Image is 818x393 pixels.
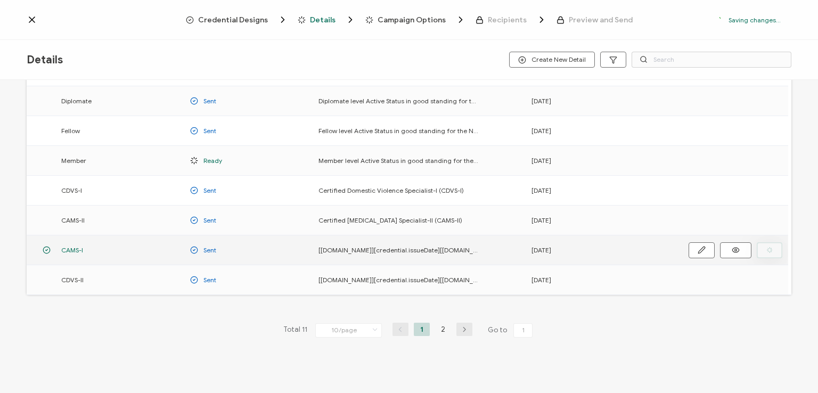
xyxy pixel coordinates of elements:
span: CDVS-II [61,274,84,286]
span: Recipients [476,14,547,25]
span: Sent [203,95,216,107]
span: Fellow [61,125,80,137]
span: Member level Active Status in good standing for the National [MEDICAL_DATA] Association (NAMA) [318,154,478,167]
span: Sent [203,125,216,137]
p: Saving changes... [729,16,781,24]
span: Preview and Send [557,16,633,24]
span: Details [298,14,356,25]
span: CAMS-II [61,214,85,226]
li: 1 [414,323,430,336]
span: [[DOMAIN_NAME]][credential.issueDate][[DOMAIN_NAME]] [318,274,478,286]
span: CAMS-I [61,244,83,256]
span: Diplomate [61,95,92,107]
span: Member [61,154,86,167]
span: Campaign Options [365,14,466,25]
span: Certified [MEDICAL_DATA] Specialist-II (CAMS-II) [318,214,462,226]
span: Total 11 [283,323,307,338]
span: Credential Designs [198,16,268,24]
div: [DATE] [526,214,655,226]
div: [DATE] [526,244,655,256]
span: Sent [203,184,216,196]
div: [DATE] [526,125,655,137]
input: Search [632,52,791,68]
iframe: Chat Widget [765,342,818,393]
span: Preview and Send [569,16,633,24]
span: Credential Designs [186,14,288,25]
div: [DATE] [526,95,655,107]
span: Fellow level Active Status in good standing for the National [MEDICAL_DATA] Association (NAMA) [318,125,478,137]
div: [DATE] [526,184,655,196]
div: [DATE] [526,154,655,167]
span: Sent [203,244,216,256]
span: [[DOMAIN_NAME]][credential.issueDate][[DOMAIN_NAME]] [318,244,478,256]
span: Recipients [488,16,527,24]
span: Sent [203,274,216,286]
span: Ready [203,154,222,167]
span: Sent [203,214,216,226]
span: Go to [488,323,535,338]
div: Breadcrumb [186,14,633,25]
span: Campaign Options [378,16,446,24]
span: Create New Detail [518,56,586,64]
span: Details [27,53,63,67]
button: Create New Detail [509,52,595,68]
li: 2 [435,323,451,336]
span: Certified Domestic Violence Specialist-I (CDVS-I) [318,184,464,196]
div: [DATE] [526,274,655,286]
span: Details [310,16,336,24]
span: CDVS-I [61,184,82,196]
input: Select [315,323,382,338]
span: Diplomate level Active Status in good standing for the National [MEDICAL_DATA] Association (NAMA) [318,95,478,107]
